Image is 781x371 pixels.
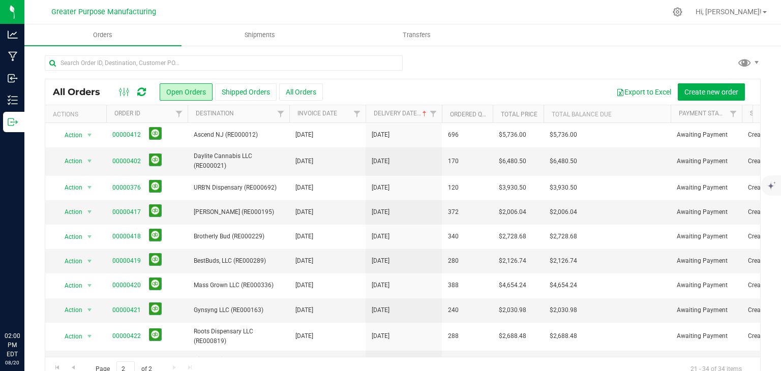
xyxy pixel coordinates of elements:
button: Shipped Orders [215,83,277,101]
span: $2,126.74 [550,256,577,266]
span: Awaiting Payment [677,331,736,341]
span: 388 [448,281,459,290]
span: [DATE] [372,157,389,166]
span: [DATE] [295,207,313,217]
iframe: Resource center [10,290,41,320]
span: BestBuds, LLC (RE000289) [194,256,283,266]
button: Open Orders [160,83,213,101]
span: $2,728.68 [550,232,577,241]
a: Invoice Date [297,110,337,117]
a: Payment Status [679,110,730,117]
span: All Orders [53,86,110,98]
span: [DATE] [295,331,313,341]
button: Export to Excel [610,83,678,101]
span: [DATE] [295,183,313,193]
a: 00000420 [112,281,141,290]
span: [DATE] [372,256,389,266]
span: URB'N Dispensary (RE000692) [194,183,283,193]
a: Shipments [182,24,339,46]
span: Action [55,180,83,195]
span: Gynsyng LLC (RE000163) [194,305,283,315]
inline-svg: Manufacturing [8,51,18,61]
span: $4,654.24 [550,281,577,290]
span: [DATE] [372,183,389,193]
span: $2,688.48 [499,331,526,341]
span: 372 [448,207,459,217]
div: Actions [53,111,102,118]
inline-svg: Inbound [8,73,18,83]
span: [DATE] [372,331,389,341]
span: select [83,303,96,317]
span: Action [55,128,83,142]
span: $2,030.98 [499,305,526,315]
a: Order ID [114,110,140,117]
span: Greater Purpose Manufacturing [51,8,156,16]
span: Brotherly Bud (RE000229) [194,232,283,241]
a: Filter [425,105,442,122]
a: 00000419 [112,256,141,266]
div: Manage settings [671,7,684,17]
span: $4,654.24 [499,281,526,290]
span: Action [55,254,83,268]
a: Total Price [501,111,537,118]
span: Awaiting Payment [677,281,736,290]
span: select [83,329,96,344]
span: [PERSON_NAME] (RE000195) [194,207,283,217]
a: Ordered qty [450,111,489,118]
span: 340 [448,232,459,241]
inline-svg: Analytics [8,29,18,40]
span: 170 [448,157,459,166]
span: Roots Dispensary LLC (RE000819) [194,327,283,346]
span: [DATE] [295,256,313,266]
span: [DATE] [295,130,313,140]
span: select [83,230,96,244]
span: [DATE] [372,305,389,315]
a: Status [750,110,772,117]
span: $5,736.00 [499,130,526,140]
span: Action [55,329,83,344]
span: [DATE] [372,130,389,140]
th: Total Balance Due [544,105,671,123]
span: Mass Grown LLC (RE000336) [194,281,283,290]
span: Create new order [684,88,738,96]
inline-svg: Outbound [8,117,18,127]
span: Action [55,230,83,244]
span: select [83,154,96,168]
span: 696 [448,130,459,140]
span: Orders [79,30,126,40]
span: Awaiting Payment [677,256,736,266]
span: $3,930.50 [550,183,577,193]
a: Transfers [338,24,495,46]
span: $2,126.74 [499,256,526,266]
span: [DATE] [295,281,313,290]
span: Action [55,303,83,317]
span: Action [55,154,83,168]
a: Destination [196,110,234,117]
a: 00000421 [112,305,141,315]
span: Transfers [389,30,444,40]
a: Delivery Date [374,110,429,117]
span: [DATE] [372,281,389,290]
a: 00000376 [112,183,141,193]
a: 00000412 [112,130,141,140]
span: [DATE] [372,232,389,241]
span: [DATE] [372,207,389,217]
span: $2,006.04 [499,207,526,217]
span: $2,030.98 [550,305,577,315]
span: 280 [448,256,459,266]
span: Awaiting Payment [677,207,736,217]
span: Awaiting Payment [677,130,736,140]
p: 02:00 PM EDT [5,331,20,359]
span: [DATE] [295,305,313,315]
a: Filter [171,105,188,122]
span: select [83,254,96,268]
span: select [83,205,96,219]
a: Orders [24,24,182,46]
a: 00000417 [112,207,141,217]
span: 288 [448,331,459,341]
a: 00000402 [112,157,141,166]
p: 08/20 [5,359,20,366]
span: $5,736.00 [550,130,577,140]
span: Hi, [PERSON_NAME]! [696,8,762,16]
iframe: Resource center unread badge [30,288,42,300]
